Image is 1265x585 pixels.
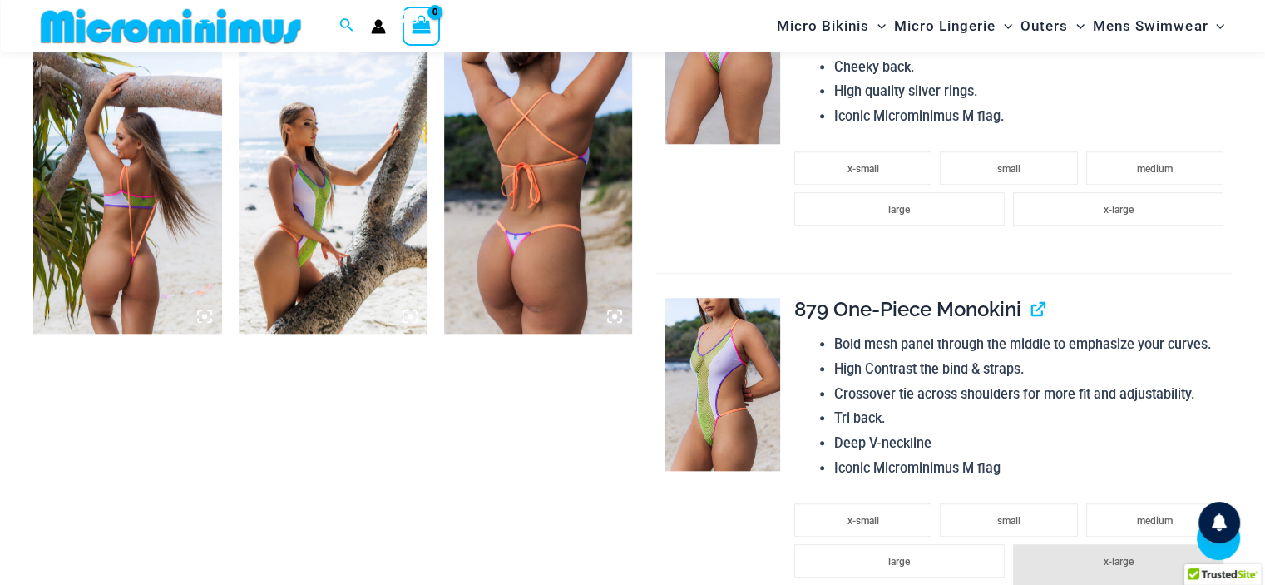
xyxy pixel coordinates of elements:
li: Crossover tie across shoulders for more fit and adjustability. [834,382,1232,407]
li: Iconic Microminimus M flag. [834,104,1232,129]
li: Deep V-neckline [834,431,1232,456]
a: View Shopping Cart, empty [403,7,441,45]
span: Micro Lingerie [894,5,996,47]
li: medium [1086,503,1223,537]
li: x-small [794,503,931,537]
li: Bold mesh panel through the middle to emphasize your curves. [834,332,1232,357]
span: large [888,556,910,568]
span: small [997,163,1020,175]
nav: Site Navigation [770,2,1232,50]
span: Menu Toggle [996,5,1012,47]
span: Menu Toggle [1208,5,1224,47]
span: small [997,515,1020,527]
a: Mens SwimwearMenu ToggleMenu Toggle [1089,5,1228,47]
a: Account icon link [371,19,386,34]
span: x-small [847,163,878,175]
a: Micro BikinisMenu ToggleMenu Toggle [773,5,890,47]
span: medium [1137,163,1173,175]
img: Reckless Neon Crush Lime Crush 349 Crop Top 4561 Sling [33,51,222,334]
a: Micro LingerieMenu ToggleMenu Toggle [890,5,1016,47]
span: x-large [1103,556,1133,568]
span: 879 One-Piece Monokini [794,297,1021,321]
li: small [940,503,1077,537]
a: OutersMenu ToggleMenu Toggle [1016,5,1089,47]
a: Search icon link [339,16,354,37]
span: x-large [1103,204,1133,216]
li: small [940,151,1077,185]
img: Reckless Neon Crush Lime Crush 879 One Piece [239,51,427,334]
li: medium [1086,151,1223,185]
img: MM SHOP LOGO FLAT [34,7,308,45]
img: Reckless Neon Crush Lime Crush 879 One Piece [444,51,633,334]
li: large [794,544,1005,578]
span: medium [1137,515,1173,527]
li: x-large [1013,192,1223,226]
li: High quality silver rings. [834,79,1232,104]
li: Tri back. [834,406,1232,431]
li: large [794,192,1005,226]
li: x-small [794,151,931,185]
span: Menu Toggle [1068,5,1085,47]
img: Reckless Neon Crush Lime Crush 879 One Piece [665,298,779,470]
span: x-small [847,515,878,527]
span: large [888,204,910,216]
span: Outers [1020,5,1068,47]
span: Micro Bikinis [777,5,869,47]
li: Iconic Microminimus M flag [834,456,1232,481]
span: Mens Swimwear [1093,5,1208,47]
span: Menu Toggle [869,5,886,47]
li: High Contrast the bind & straps. [834,357,1232,382]
li: Cheeky back. [834,55,1232,80]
